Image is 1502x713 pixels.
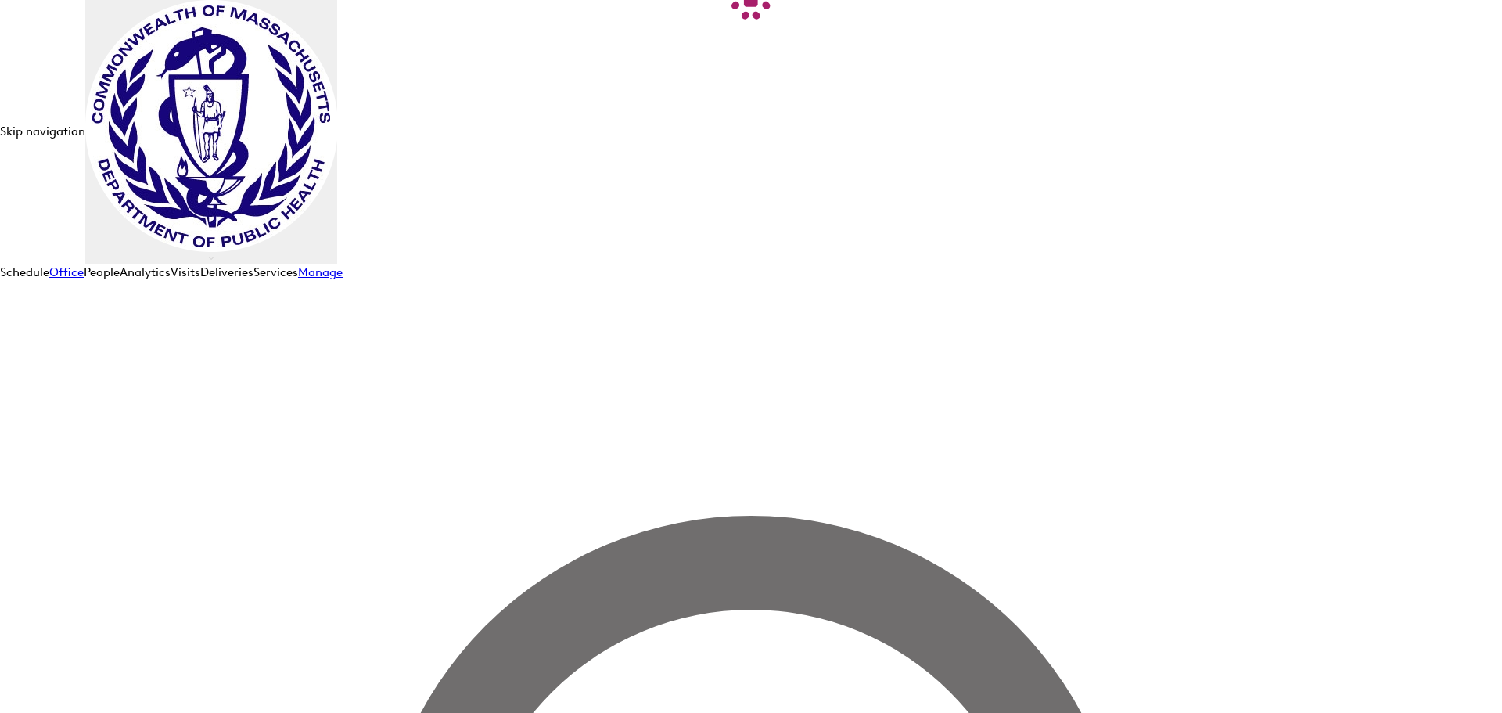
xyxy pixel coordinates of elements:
[171,265,200,279] a: Visits
[253,265,298,279] a: Services
[120,265,171,279] a: Analytics
[298,265,343,279] a: Manage
[84,265,120,279] a: People
[49,265,84,279] a: Office
[200,265,253,279] a: Deliveries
